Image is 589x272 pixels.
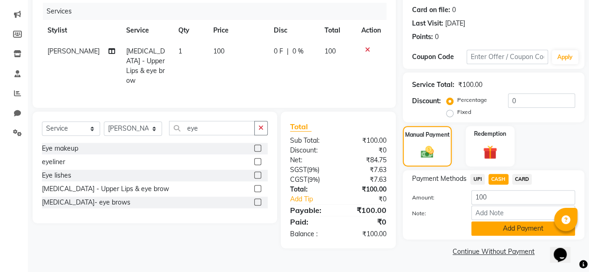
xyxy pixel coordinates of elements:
[338,185,393,194] div: ₹100.00
[42,20,121,41] th: Stylist
[290,166,307,174] span: SGST
[268,20,318,41] th: Disc
[470,174,485,185] span: UPI
[338,146,393,155] div: ₹0
[283,194,347,204] a: Add Tip
[283,155,339,165] div: Net:
[550,235,580,263] iframe: chat widget
[471,190,575,205] input: Amount
[290,122,311,132] span: Total
[471,206,575,220] input: Add Note
[121,20,173,41] th: Service
[318,20,356,41] th: Total
[292,46,304,56] span: 0 %
[435,32,439,42] div: 0
[338,175,393,185] div: ₹7.63
[412,19,443,28] div: Last Visit:
[338,216,393,227] div: ₹0
[412,96,441,106] div: Discount:
[412,5,450,15] div: Card on file:
[309,166,318,173] span: 9%
[42,184,169,194] div: [MEDICAL_DATA] - Upper Lips & eye brow
[512,174,532,185] span: CARD
[47,47,100,55] span: [PERSON_NAME]
[208,20,268,41] th: Price
[338,229,393,239] div: ₹100.00
[126,47,165,85] span: [MEDICAL_DATA] - Upper Lips & eye brow
[43,3,393,20] div: Services
[338,155,393,165] div: ₹84.75
[405,209,464,218] label: Note:
[42,157,65,167] div: eyeliner
[457,96,487,104] label: Percentage
[274,46,283,56] span: 0 F
[283,136,339,146] div: Sub Total:
[488,174,508,185] span: CASH
[42,171,71,180] div: Eye lishes
[412,32,433,42] div: Points:
[338,165,393,175] div: ₹7.63
[457,108,471,116] label: Fixed
[290,175,307,184] span: CGST
[283,216,339,227] div: Paid:
[452,5,456,15] div: 0
[173,20,208,41] th: Qty
[283,229,339,239] div: Balance :
[405,131,450,139] label: Manual Payment
[338,205,393,216] div: ₹100.00
[213,47,224,55] span: 100
[283,175,339,185] div: ( )
[356,20,386,41] th: Action
[287,46,289,56] span: |
[283,185,339,194] div: Total:
[405,247,582,257] a: Continue Without Payment
[42,198,130,207] div: [MEDICAL_DATA]- eye brows
[42,144,78,153] div: Eye makeup
[458,80,482,90] div: ₹100.00
[412,174,467,184] span: Payment Methods
[169,121,255,135] input: Search or Scan
[347,194,393,204] div: ₹0
[445,19,465,28] div: [DATE]
[324,47,335,55] span: 100
[309,176,318,183] span: 9%
[283,146,339,155] div: Discount:
[471,221,575,236] button: Add Payment
[178,47,182,55] span: 1
[283,165,339,175] div: ( )
[405,193,464,202] label: Amount:
[412,52,467,62] div: Coupon Code
[412,80,454,90] div: Service Total:
[338,136,393,146] div: ₹100.00
[474,130,506,138] label: Redemption
[467,50,548,64] input: Enter Offer / Coupon Code
[283,205,339,216] div: Payable:
[479,144,501,161] img: _gift.svg
[552,50,578,64] button: Apply
[417,145,438,159] img: _cash.svg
